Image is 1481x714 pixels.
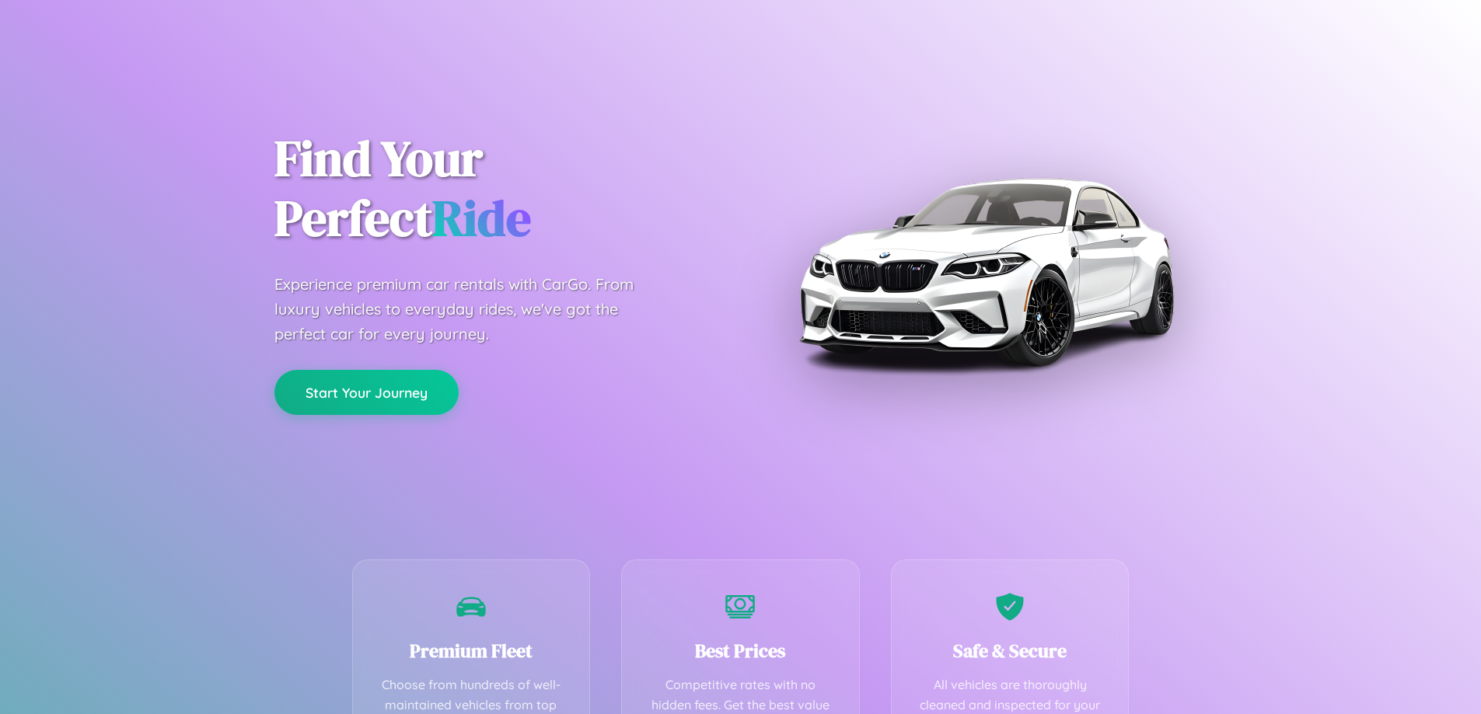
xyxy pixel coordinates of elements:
[432,184,531,252] span: Ride
[274,272,663,347] p: Experience premium car rentals with CarGo. From luxury vehicles to everyday rides, we've got the ...
[645,638,836,663] h3: Best Prices
[791,78,1180,466] img: Premium BMW car rental vehicle
[274,129,718,249] h1: Find Your Perfect
[274,370,459,415] button: Start Your Journey
[376,638,567,663] h3: Premium Fleet
[915,638,1106,663] h3: Safe & Secure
